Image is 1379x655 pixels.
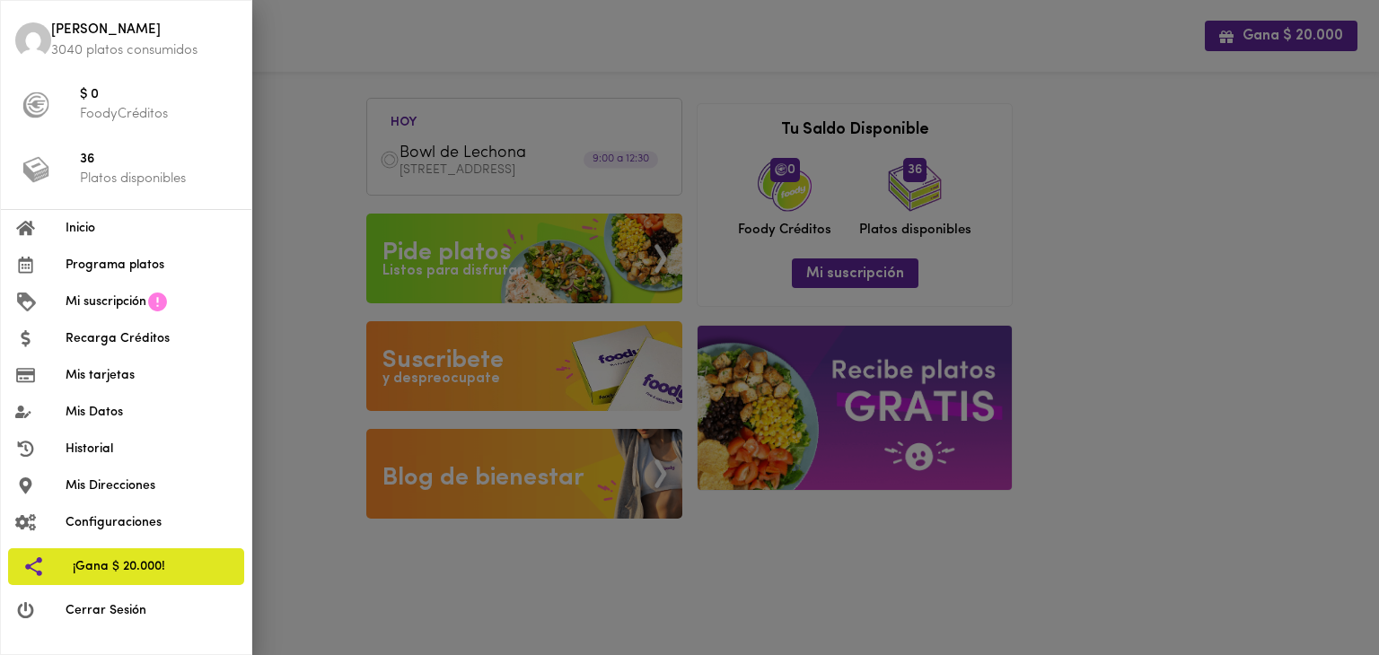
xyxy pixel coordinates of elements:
span: Mis Direcciones [66,476,237,495]
img: foody-creditos-black.png [22,92,49,118]
span: Configuraciones [66,513,237,532]
span: $ 0 [80,85,237,106]
p: 3040 platos consumidos [51,41,237,60]
span: Programa platos [66,256,237,275]
span: Mis tarjetas [66,366,237,385]
iframe: Messagebird Livechat Widget [1275,551,1361,637]
span: Historial [66,440,237,458]
span: Mis Datos [66,403,237,422]
span: [PERSON_NAME] [51,21,237,41]
span: Recarga Créditos [66,329,237,348]
img: platos_menu.png [22,156,49,183]
p: Platos disponibles [80,170,237,188]
p: FoodyCréditos [80,105,237,124]
span: 36 [80,150,237,170]
span: Cerrar Sesión [66,601,237,620]
span: Mi suscripción [66,293,146,311]
span: Inicio [66,219,237,238]
span: ¡Gana $ 20.000! [73,557,230,576]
